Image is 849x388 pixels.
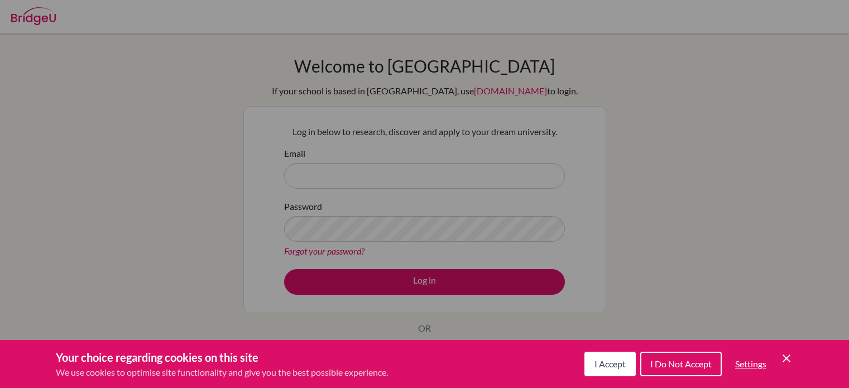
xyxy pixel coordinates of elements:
button: Settings [726,353,775,375]
span: I Do Not Accept [650,358,712,369]
span: Settings [735,358,766,369]
p: We use cookies to optimise site functionality and give you the best possible experience. [56,366,388,379]
button: Save and close [780,352,793,365]
button: I Accept [584,352,636,376]
h3: Your choice regarding cookies on this site [56,349,388,366]
span: I Accept [594,358,626,369]
button: I Do Not Accept [640,352,722,376]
